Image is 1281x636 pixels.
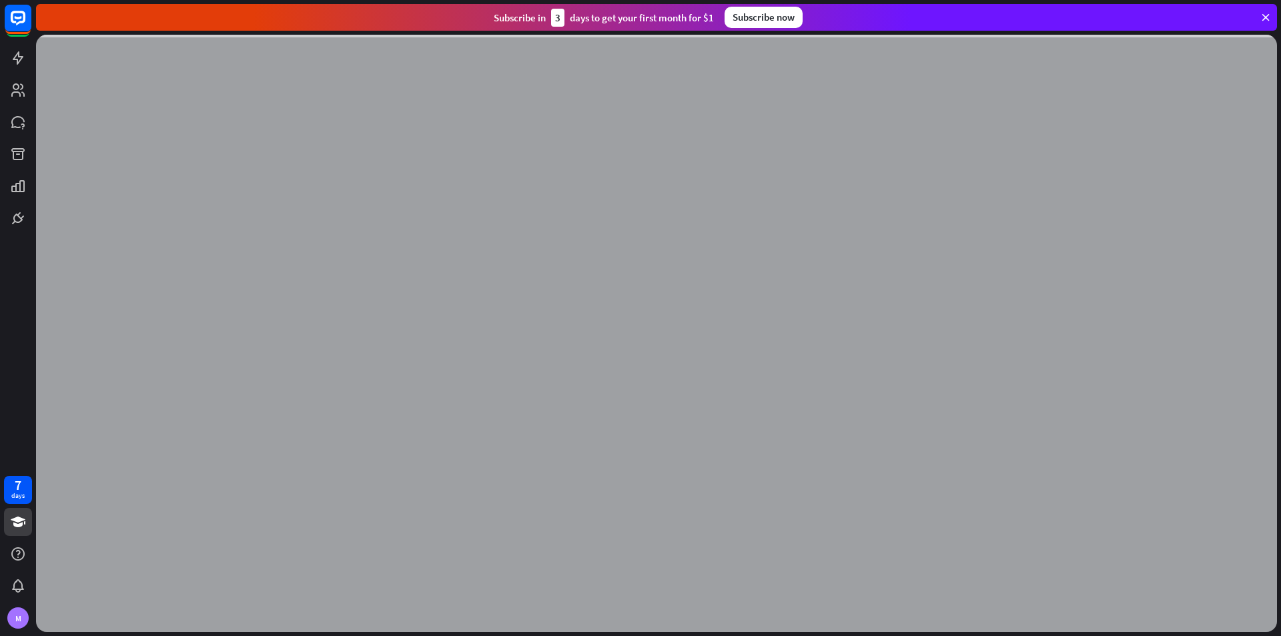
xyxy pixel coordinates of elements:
[551,9,564,27] div: 3
[11,491,25,501] div: days
[725,7,803,28] div: Subscribe now
[4,476,32,504] a: 7 days
[15,479,21,491] div: 7
[494,9,714,27] div: Subscribe in days to get your first month for $1
[7,607,29,629] div: M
